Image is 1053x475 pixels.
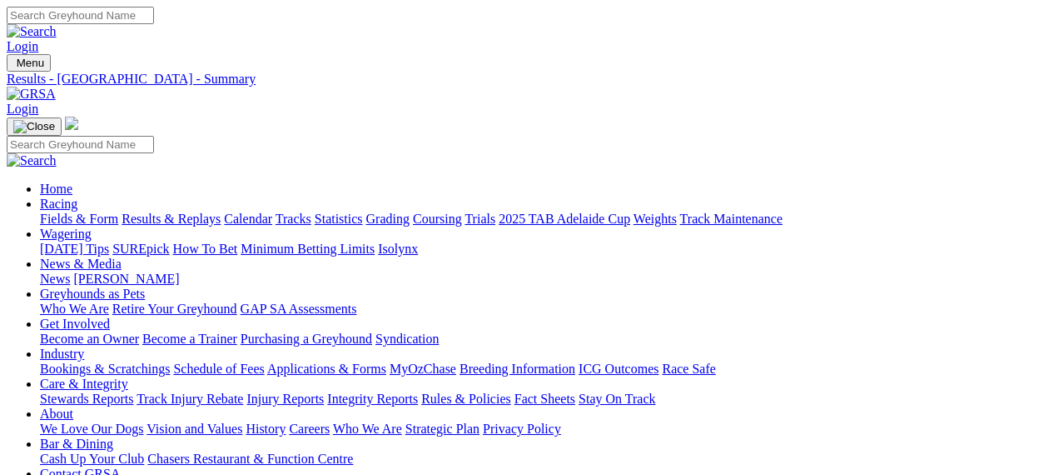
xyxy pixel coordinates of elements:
[421,392,511,406] a: Rules & Policies
[413,212,462,226] a: Coursing
[40,182,72,196] a: Home
[499,212,630,226] a: 2025 TAB Adelaide Cup
[142,332,237,346] a: Become a Trainer
[459,362,575,376] a: Breeding Information
[65,117,78,130] img: logo-grsa-white.png
[40,452,1046,467] div: Bar & Dining
[147,422,242,436] a: Vision and Values
[40,422,143,436] a: We Love Our Dogs
[112,302,237,316] a: Retire Your Greyhound
[390,362,456,376] a: MyOzChase
[333,422,402,436] a: Who We Are
[40,347,84,361] a: Industry
[40,407,73,421] a: About
[40,392,1046,407] div: Care & Integrity
[40,332,139,346] a: Become an Owner
[40,197,77,211] a: Racing
[514,392,575,406] a: Fact Sheets
[464,212,495,226] a: Trials
[40,362,170,376] a: Bookings & Scratchings
[40,242,109,256] a: [DATE] Tips
[40,392,133,406] a: Stewards Reports
[40,452,144,466] a: Cash Up Your Club
[122,212,221,226] a: Results & Replays
[40,227,92,241] a: Wagering
[7,24,57,39] img: Search
[224,212,272,226] a: Calendar
[7,117,62,136] button: Toggle navigation
[315,212,363,226] a: Statistics
[276,212,311,226] a: Tracks
[246,422,286,436] a: History
[17,57,44,69] span: Menu
[40,212,1046,227] div: Racing
[40,257,122,271] a: News & Media
[579,362,658,376] a: ICG Outcomes
[7,39,38,53] a: Login
[7,136,154,153] input: Search
[40,272,70,286] a: News
[112,242,169,256] a: SUREpick
[7,72,1046,87] a: Results - [GEOGRAPHIC_DATA] - Summary
[378,242,418,256] a: Isolynx
[241,302,357,316] a: GAP SA Assessments
[73,272,179,286] a: [PERSON_NAME]
[241,242,375,256] a: Minimum Betting Limits
[7,87,56,102] img: GRSA
[137,392,243,406] a: Track Injury Rebate
[241,332,372,346] a: Purchasing a Greyhound
[40,287,145,301] a: Greyhounds as Pets
[246,392,324,406] a: Injury Reports
[7,7,154,24] input: Search
[13,120,55,133] img: Close
[40,362,1046,377] div: Industry
[40,377,128,391] a: Care & Integrity
[40,317,110,331] a: Get Involved
[327,392,418,406] a: Integrity Reports
[633,212,677,226] a: Weights
[680,212,782,226] a: Track Maintenance
[662,362,715,376] a: Race Safe
[7,153,57,168] img: Search
[7,54,51,72] button: Toggle navigation
[579,392,655,406] a: Stay On Track
[40,272,1046,287] div: News & Media
[147,452,353,466] a: Chasers Restaurant & Function Centre
[375,332,439,346] a: Syndication
[173,242,238,256] a: How To Bet
[483,422,561,436] a: Privacy Policy
[40,437,113,451] a: Bar & Dining
[40,302,1046,317] div: Greyhounds as Pets
[173,362,264,376] a: Schedule of Fees
[40,302,109,316] a: Who We Are
[405,422,479,436] a: Strategic Plan
[40,422,1046,437] div: About
[40,242,1046,257] div: Wagering
[366,212,410,226] a: Grading
[7,102,38,116] a: Login
[40,332,1046,347] div: Get Involved
[40,212,118,226] a: Fields & Form
[267,362,386,376] a: Applications & Forms
[289,422,330,436] a: Careers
